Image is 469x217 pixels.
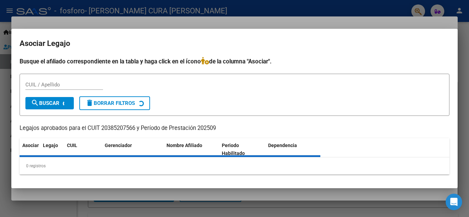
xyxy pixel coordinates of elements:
div: Open Intercom Messenger [446,194,462,210]
button: Borrar Filtros [79,96,150,110]
datatable-header-cell: Gerenciador [102,138,164,161]
datatable-header-cell: Dependencia [265,138,321,161]
datatable-header-cell: Asociar [20,138,40,161]
datatable-header-cell: Legajo [40,138,64,161]
div: 0 registros [20,157,449,174]
span: CUIL [67,143,77,148]
span: Nombre Afiliado [167,143,202,148]
button: Buscar [25,97,74,109]
mat-icon: search [31,99,39,107]
span: Borrar Filtros [85,100,135,106]
span: Asociar [22,143,39,148]
span: Dependencia [268,143,297,148]
span: Periodo Habilitado [222,143,245,156]
datatable-header-cell: Nombre Afiliado [164,138,219,161]
span: Buscar [31,100,59,106]
span: Legajo [43,143,58,148]
h4: Busque el afiliado correspondiente en la tabla y haga click en el ícono de la columna "Asociar". [20,57,449,66]
span: Gerenciador [105,143,132,148]
datatable-header-cell: CUIL [64,138,102,161]
h2: Asociar Legajo [20,37,449,50]
mat-icon: delete [85,99,94,107]
datatable-header-cell: Periodo Habilitado [219,138,265,161]
p: Legajos aprobados para el CUIT 20385207566 y Período de Prestación 202509 [20,124,449,133]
